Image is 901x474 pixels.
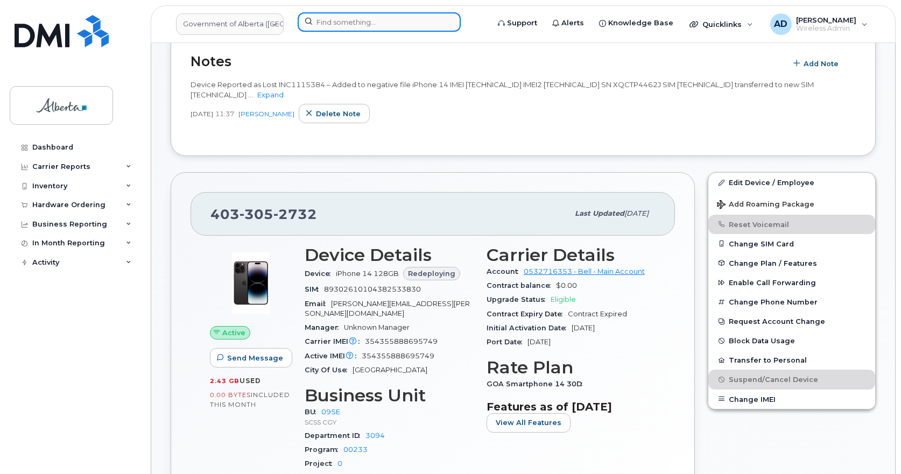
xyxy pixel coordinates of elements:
span: [DATE] [624,209,649,217]
span: Eligible [551,295,576,303]
button: Reset Voicemail [708,215,875,234]
span: Redeploying [408,268,455,279]
button: Block Data Usage [708,331,875,350]
a: Edit Device / Employee [708,173,875,192]
span: Port Date [487,338,527,346]
h3: Business Unit [305,386,474,405]
span: SIM [305,285,324,293]
a: [PERSON_NAME] [238,110,294,118]
span: included this month [210,391,290,408]
button: Request Account Change [708,312,875,331]
span: Enable Call Forwarding [729,279,816,287]
span: 403 [210,206,317,222]
button: Change Plan / Features [708,253,875,273]
div: Arunajith Daylath [763,13,875,35]
span: Unknown Manager [344,323,410,331]
span: 11:37 [215,109,234,118]
span: Initial Activation Date [487,324,572,332]
span: 89302610104382533830 [324,285,421,293]
span: Delete note [316,109,361,119]
a: 0 [337,459,342,468]
span: Project [305,459,337,468]
a: 00233 [343,445,368,454]
span: Device Reported as Lost INC1115384 – Added to negative file iPhone 14 IMEI [TECHNICAL_ID] IMEI2 [... [191,80,814,99]
a: Support [490,12,545,34]
span: [DATE] [572,324,595,332]
span: Change Plan / Features [729,259,817,267]
span: GOA Smartphone 14 30D [487,380,588,388]
span: Support [507,18,537,29]
img: image20231002-3703462-njx0qo.jpeg [219,251,283,315]
span: [DATE] [191,109,213,118]
span: used [240,377,261,385]
a: 0532716353 - Bell - Main Account [524,267,645,275]
button: Send Message [210,348,292,367]
span: Carrier IMEI [305,337,365,345]
span: Device [305,270,336,278]
div: Quicklinks [682,13,761,35]
span: 2732 [273,206,317,222]
button: Change Phone Number [708,292,875,312]
a: 095E [321,408,340,416]
span: 354355888695749 [362,352,434,360]
a: Knowledge Base [592,12,681,34]
span: [PERSON_NAME] [796,16,856,24]
span: Add Note [804,59,839,69]
span: 305 [240,206,273,222]
a: Government of Alberta (GOA) [176,13,284,35]
span: Quicklinks [702,20,742,29]
button: Delete note [299,104,370,123]
span: Alerts [561,18,584,29]
span: Wireless Admin [796,24,856,33]
a: 3094 [365,431,385,440]
span: Contract Expiry Date [487,310,568,318]
span: 354355888695749 [365,337,438,345]
h2: Notes [191,53,781,69]
span: Knowledge Base [608,18,673,29]
p: SCSS CGY [305,418,474,427]
span: Program [305,445,343,454]
span: City Of Use [305,366,353,374]
a: Expand [257,90,284,99]
h3: Carrier Details [487,245,656,265]
span: Manager [305,323,344,331]
span: [DATE] [527,338,551,346]
span: iPhone 14 128GB [336,270,399,278]
button: Suspend/Cancel Device [708,370,875,389]
span: Contract balance [487,281,556,289]
span: $0.00 [556,281,577,289]
span: Send Message [227,353,283,363]
button: Change SIM Card [708,234,875,253]
span: Upgrade Status [487,295,551,303]
span: Add Roaming Package [717,200,814,210]
span: Account [487,267,524,275]
a: Alerts [545,12,592,34]
span: [PERSON_NAME][EMAIL_ADDRESS][PERSON_NAME][DOMAIN_NAME] [305,300,470,317]
span: Active [222,328,245,338]
input: Find something... [298,12,461,32]
span: [GEOGRAPHIC_DATA] [353,366,427,374]
span: Active IMEI [305,352,362,360]
span: AD [774,18,787,31]
h3: Rate Plan [487,358,656,377]
button: Change IMEI [708,390,875,409]
button: View All Features [487,413,571,433]
button: Add Roaming Package [708,193,875,215]
span: Last updated [575,209,624,217]
span: BU [305,408,321,416]
button: Add Note [786,54,848,73]
span: Department ID [305,431,365,440]
span: Contract Expired [568,310,627,318]
button: Enable Call Forwarding [708,273,875,292]
span: 0.00 Bytes [210,391,251,399]
span: Suspend/Cancel Device [729,376,818,384]
span: View All Features [496,418,561,428]
h3: Features as of [DATE] [487,400,656,413]
span: 2.43 GB [210,377,240,385]
h3: Device Details [305,245,474,265]
span: Email [305,300,331,308]
button: Transfer to Personal [708,350,875,370]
